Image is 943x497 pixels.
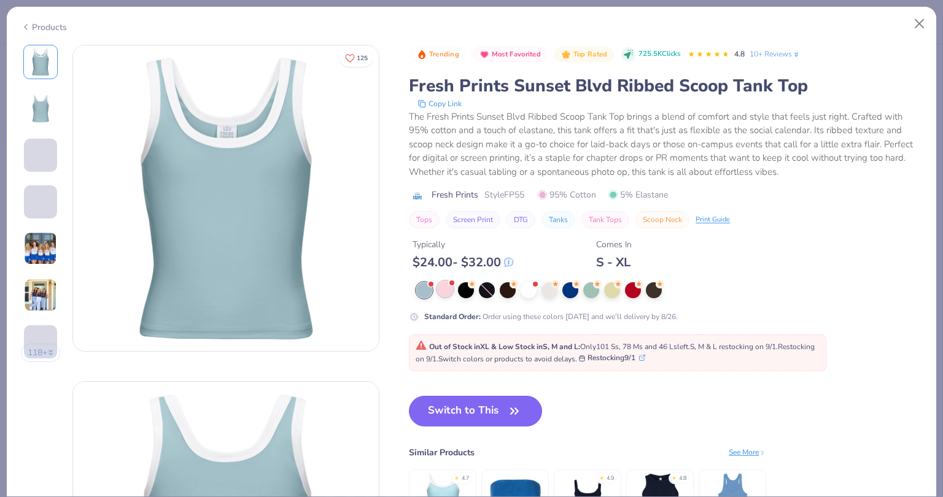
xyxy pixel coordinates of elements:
[429,342,491,352] strong: Out of Stock in XL
[424,311,678,322] div: Order using these colors [DATE] and we’ll delivery by 8/26.
[596,255,632,270] div: S - XL
[424,312,481,322] strong: Standard Order :
[679,474,686,483] div: 4.8
[409,446,475,459] div: Similar Products
[410,47,465,63] button: Badge Button
[581,211,629,228] button: Tank Tops
[73,45,379,351] img: Front
[484,188,524,201] span: Style FP55
[414,98,465,110] button: copy to clipboard
[409,396,542,426] button: Switch to This
[26,94,55,123] img: Back
[554,47,613,63] button: Badge Button
[24,279,57,312] img: User generated content
[579,352,645,363] button: Restocking9/1
[462,474,469,483] div: 4.7
[24,232,57,265] img: User generated content
[409,191,425,201] img: brand logo
[635,211,689,228] button: Scoop Neck
[599,474,604,479] div: ★
[573,51,608,58] span: Top Rated
[607,474,614,483] div: 4.9
[24,358,26,391] img: User generated content
[491,342,580,352] strong: & Low Stock in S, M and L :
[340,49,373,67] button: Like
[454,474,459,479] div: ★
[409,74,922,98] div: Fresh Prints Sunset Blvd Ribbed Scoop Tank Top
[734,49,745,59] span: 4.8
[21,21,67,34] div: Products
[432,188,478,201] span: Fresh Prints
[729,447,766,458] div: See More
[672,474,677,479] div: ★
[409,211,440,228] button: Tops
[750,48,801,60] a: 10+ Reviews
[908,12,931,36] button: Close
[688,45,729,64] div: 4.8 Stars
[416,342,815,364] span: Only 101 Ss, 78 Ms and 46 Ls left. S, M & L restocking on 9/1. Restocking on 9/1. Switch colors o...
[492,51,541,58] span: Most Favorited
[21,344,61,362] button: 118+
[26,47,55,77] img: Front
[24,218,26,252] img: User generated content
[357,55,368,61] span: 125
[506,211,535,228] button: DTG
[446,211,500,228] button: Screen Print
[413,238,513,251] div: Typically
[561,50,571,60] img: Top Rated sort
[417,50,427,60] img: Trending sort
[638,49,680,60] span: 725.5K Clicks
[24,172,26,205] img: User generated content
[473,47,547,63] button: Badge Button
[429,51,459,58] span: Trending
[696,215,730,225] div: Print Guide
[413,255,513,270] div: $ 24.00 - $ 32.00
[608,188,668,201] span: 5% Elastane
[409,110,922,179] div: The Fresh Prints Sunset Blvd Ribbed Scoop Tank Top brings a blend of comfort and style that feels...
[479,50,489,60] img: Most Favorited sort
[541,211,575,228] button: Tanks
[596,238,632,251] div: Comes In
[538,188,596,201] span: 95% Cotton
